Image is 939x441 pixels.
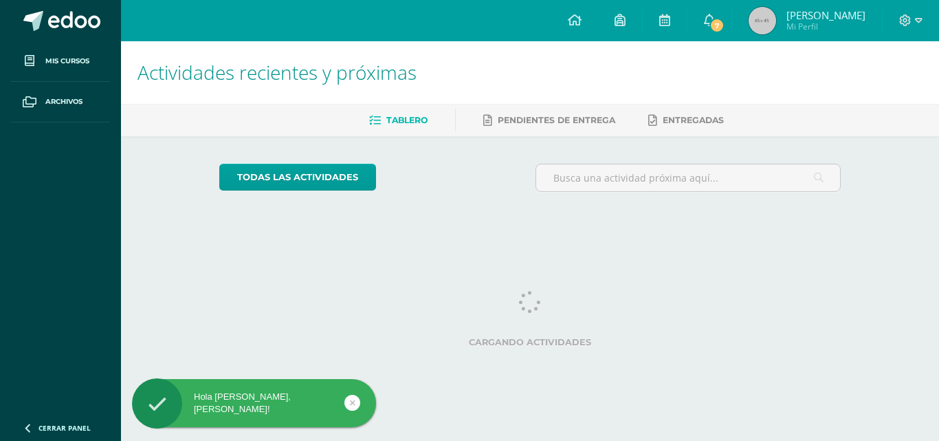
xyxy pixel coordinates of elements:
span: Entregadas [663,115,724,125]
span: Pendientes de entrega [498,115,615,125]
span: Mis cursos [45,56,89,67]
span: Cerrar panel [38,423,91,433]
a: todas las Actividades [219,164,376,191]
span: Archivos [45,96,82,107]
span: Tablero [386,115,428,125]
a: Mis cursos [11,41,110,82]
input: Busca una actividad próxima aquí... [536,164,841,191]
span: 7 [709,18,725,33]
span: [PERSON_NAME] [786,8,865,22]
div: Hola [PERSON_NAME], [PERSON_NAME]! [132,391,376,416]
a: Tablero [369,109,428,131]
span: Actividades recientes y próximas [137,59,417,85]
a: Archivos [11,82,110,122]
img: 45x45 [749,7,776,34]
a: Pendientes de entrega [483,109,615,131]
label: Cargando actividades [219,337,841,347]
a: Entregadas [648,109,724,131]
span: Mi Perfil [786,21,865,32]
